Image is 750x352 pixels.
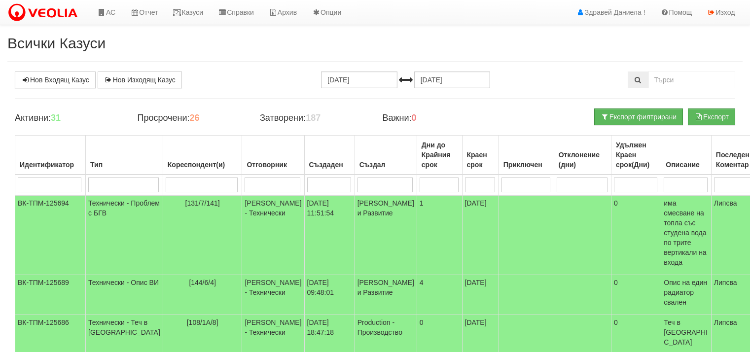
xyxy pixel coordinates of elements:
[51,113,61,123] b: 31
[86,136,163,175] th: Тип: No sort applied, activate to apply an ascending sort
[664,198,709,267] p: има смесване на топла със студена вода по трите вертикали на входа
[304,275,355,315] td: [DATE] 09:48:01
[15,195,86,275] td: ВК-ТПМ-125694
[462,275,499,315] td: [DATE]
[688,108,735,125] button: Експорт
[465,148,496,172] div: Краен срок
[420,199,424,207] span: 1
[355,275,417,315] td: [PERSON_NAME] и Развитие
[355,136,417,175] th: Създал: No sort applied, activate to apply an ascending sort
[15,71,96,88] a: Нов Входящ Казус
[242,275,304,315] td: [PERSON_NAME] - Технически
[15,113,123,123] h4: Активни:
[138,113,246,123] h4: Просрочени:
[417,136,462,175] th: Дни до Крайния срок: No sort applied, activate to apply an ascending sort
[462,136,499,175] th: Краен срок: No sort applied, activate to apply an ascending sort
[554,136,611,175] th: Отклонение (дни): No sort applied, activate to apply an ascending sort
[185,199,220,207] span: [131/7/141]
[245,158,301,172] div: Отговорник
[420,138,460,172] div: Дни до Крайния срок
[86,195,163,275] td: Технически - Проблем с БГВ
[163,136,242,175] th: Кореспондент(и): No sort applied, activate to apply an ascending sort
[7,2,82,23] img: VeoliaLogo.png
[462,195,499,275] td: [DATE]
[187,318,218,326] span: [108/1А/8]
[242,136,304,175] th: Отговорник: No sort applied, activate to apply an ascending sort
[307,158,352,172] div: Създаден
[557,148,608,172] div: Отклонение (дни)
[614,138,658,172] div: Удължен Краен срок(Дни)
[242,195,304,275] td: [PERSON_NAME] - Технически
[664,278,709,307] p: Опис на един радиатор свален
[189,279,216,286] span: [144/6/4]
[15,136,86,175] th: Идентификатор: No sort applied, activate to apply an ascending sort
[661,136,712,175] th: Описание: No sort applied, activate to apply an ascending sort
[420,279,424,286] span: 4
[648,71,736,88] input: Търсене по Идентификатор, Бл/Вх/Ап, Тип, Описание, Моб. Номер, Имейл, Файл, Коментар,
[714,279,737,286] span: Липсва
[98,71,182,88] a: Нов Изходящ Казус
[611,136,661,175] th: Удължен Краен срок(Дни): No sort applied, activate to apply an ascending sort
[18,158,83,172] div: Идентификатор
[304,136,355,175] th: Създаден: No sort applied, activate to apply an ascending sort
[7,35,743,51] h2: Всички Казуси
[594,108,683,125] button: Експорт филтрирани
[499,136,554,175] th: Приключен: No sort applied, activate to apply an ascending sort
[664,158,709,172] div: Описание
[306,113,321,123] b: 187
[355,195,417,275] td: [PERSON_NAME] и Развитие
[166,158,240,172] div: Кореспондент(и)
[412,113,417,123] b: 0
[611,195,661,275] td: 0
[15,275,86,315] td: ВК-ТПМ-125689
[611,275,661,315] td: 0
[189,113,199,123] b: 26
[714,318,737,326] span: Липсва
[304,195,355,275] td: [DATE] 11:51:54
[357,158,414,172] div: Създал
[420,318,424,326] span: 0
[86,275,163,315] td: Технически - Опис ВИ
[260,113,368,123] h4: Затворени:
[383,113,491,123] h4: Важни:
[664,317,709,347] p: Теч в [GEOGRAPHIC_DATA]
[501,158,551,172] div: Приключен
[714,199,737,207] span: Липсва
[88,158,160,172] div: Тип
